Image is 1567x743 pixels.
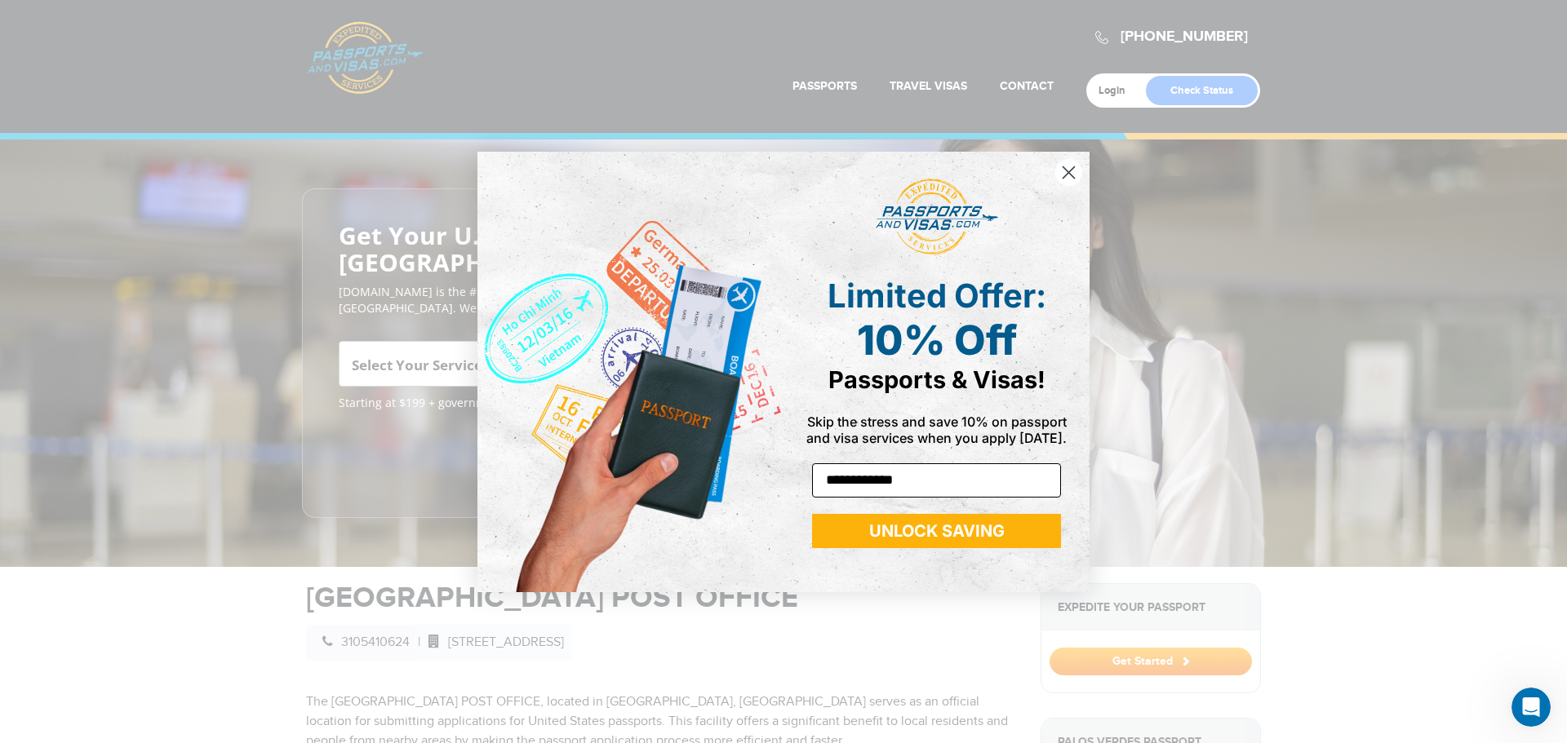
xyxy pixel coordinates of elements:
img: passports and visas [876,179,998,255]
iframe: Intercom live chat [1512,688,1551,727]
button: UNLOCK SAVING [812,514,1061,548]
button: Close dialog [1054,158,1083,187]
span: Passports & Visas! [828,365,1045,394]
span: 10% Off [857,316,1017,365]
span: Skip the stress and save 10% on passport and visa services when you apply [DATE]. [806,414,1067,446]
img: de9cda0d-0715-46ca-9a25-073762a91ba7.png [477,152,783,592]
span: Limited Offer: [828,276,1046,316]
